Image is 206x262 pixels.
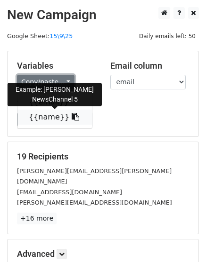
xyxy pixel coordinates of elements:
div: Example: [PERSON_NAME] NewsChannel 5 [8,83,102,106]
a: +16 more [17,213,57,224]
h5: 19 Recipients [17,151,189,162]
small: [PERSON_NAME][EMAIL_ADDRESS][PERSON_NAME][DOMAIN_NAME] [17,167,172,185]
small: [PERSON_NAME][EMAIL_ADDRESS][DOMAIN_NAME] [17,199,172,206]
h5: Email column [110,61,190,71]
small: [EMAIL_ADDRESS][DOMAIN_NAME] [17,189,122,196]
small: Google Sheet: [7,32,73,40]
a: {{name}} [17,110,92,125]
a: Daily emails left: 50 [136,32,199,40]
span: Daily emails left: 50 [136,31,199,41]
h2: New Campaign [7,7,199,23]
a: 15\9\25 [49,32,73,40]
h5: Advanced [17,249,189,259]
iframe: Chat Widget [159,217,206,262]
